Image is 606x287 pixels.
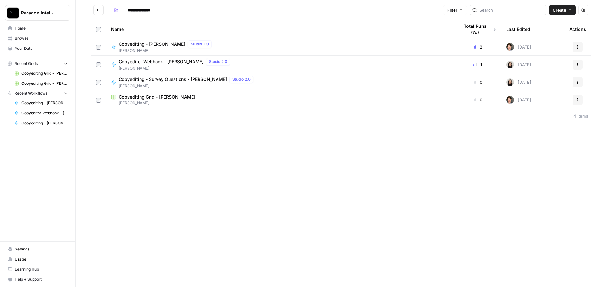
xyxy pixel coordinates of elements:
div: Last Edited [506,20,530,38]
span: Studio 2.0 [191,41,209,47]
span: [PERSON_NAME] [119,83,256,89]
img: t5ef5oef8zpw1w4g2xghobes91mw [506,61,514,68]
a: Settings [5,244,70,254]
span: Copyediting Grid - [PERSON_NAME] [21,81,68,86]
span: Learning Hub [15,267,68,272]
a: Usage [5,254,70,264]
a: Copyediting Grid - [PERSON_NAME] [12,78,70,89]
a: Your Data [5,43,70,54]
span: Studio 2.0 [209,59,227,65]
a: Browse [5,33,70,43]
span: Usage [15,256,68,262]
span: Copyediting Grid - [PERSON_NAME] [21,71,68,76]
a: Copyediting - Survey Questions - [PERSON_NAME]Studio 2.0[PERSON_NAME] [111,76,449,89]
span: Filter [447,7,457,13]
input: Search [479,7,544,13]
a: Learning Hub [5,264,70,274]
div: Name [111,20,449,38]
div: 4 Items [573,113,588,119]
span: [PERSON_NAME] [119,48,214,54]
div: Actions [569,20,586,38]
a: Home [5,23,70,33]
img: Paragon Intel - Copyediting Logo [7,7,19,19]
span: Copyeditor Webhook - [PERSON_NAME] [21,110,68,116]
span: Recent Grids [15,61,38,66]
span: Recent Workflows [15,90,47,96]
span: Copyediting - [PERSON_NAME] [21,120,68,126]
button: Create [549,5,576,15]
button: Help + Support [5,274,70,284]
img: t5ef5oef8zpw1w4g2xghobes91mw [506,78,514,86]
div: 2 [459,44,496,50]
span: Home [15,26,68,31]
div: Total Runs (7d) [459,20,496,38]
button: Go back [93,5,104,15]
span: Settings [15,246,68,252]
div: 1 [459,61,496,68]
a: Copyediting - [PERSON_NAME] [12,118,70,128]
div: [DATE] [506,96,531,104]
button: Recent Grids [5,59,70,68]
span: Your Data [15,46,68,51]
a: Copyediting - [PERSON_NAME] [12,98,70,108]
img: qw00ik6ez51o8uf7vgx83yxyzow9 [506,96,514,104]
button: Recent Workflows [5,89,70,98]
div: 0 [459,79,496,85]
span: Browse [15,36,68,41]
span: Copyediting - [PERSON_NAME] [119,41,185,47]
span: [PERSON_NAME] [111,100,449,106]
a: Copyediting - [PERSON_NAME]Studio 2.0[PERSON_NAME] [111,40,449,54]
a: Copyeditor Webhook - [PERSON_NAME] [12,108,70,118]
span: Help + Support [15,277,68,282]
span: [PERSON_NAME] [119,66,233,71]
div: [DATE] [506,61,531,68]
div: [DATE] [506,78,531,86]
span: Studio 2.0 [232,77,251,82]
a: Copyeditor Webhook - [PERSON_NAME]Studio 2.0[PERSON_NAME] [111,58,449,71]
a: Copyediting Grid - [PERSON_NAME][PERSON_NAME] [111,94,449,106]
div: 0 [459,97,496,103]
span: Copyeditor Webhook - [PERSON_NAME] [119,59,204,65]
span: Copyediting - Survey Questions - [PERSON_NAME] [119,76,227,83]
span: Copyediting - [PERSON_NAME] [21,100,68,106]
a: Copyediting Grid - [PERSON_NAME] [12,68,70,78]
div: [DATE] [506,43,531,51]
button: Workspace: Paragon Intel - Copyediting [5,5,70,21]
span: Create [553,7,566,13]
img: qw00ik6ez51o8uf7vgx83yxyzow9 [506,43,514,51]
span: Copyediting Grid - [PERSON_NAME] [119,94,195,100]
button: Filter [443,5,467,15]
span: Paragon Intel - Copyediting [21,10,59,16]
